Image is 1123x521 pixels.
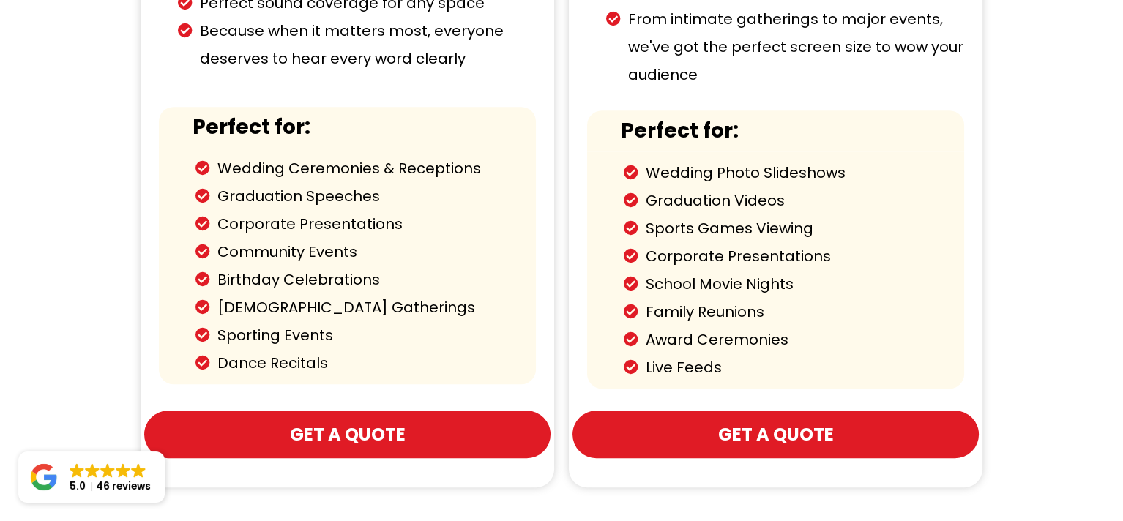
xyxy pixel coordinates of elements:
h1: Perfect for: [621,118,964,144]
span: Get a Quote [290,421,406,447]
p: [DEMOGRAPHIC_DATA] Gatherings [217,293,521,321]
a: Get a Quote [572,411,979,458]
p: Corporate Presentations [217,210,521,238]
p: Corporate Presentations [646,242,949,270]
p: Family Reunions [646,298,949,326]
p: Because when it matters most, everyone deserves to hear every word clearly [200,17,536,72]
p: Graduation Speeches [217,182,521,210]
p: Wedding Ceremonies & Receptions [217,154,521,182]
h1: Perfect for: [193,114,536,140]
p: Award Ceremonies [646,326,949,353]
p: School Movie Nights [646,270,949,298]
p: Community Events [217,238,521,266]
p: Live Feeds [646,353,949,381]
p: Sports Games Viewing [646,214,949,242]
p: Birthday Celebrations [217,266,521,293]
p: Wedding Photo Slideshows [646,159,949,187]
p: From intimate gatherings to major events, we've got the perfect screen size to wow your audience [628,5,964,89]
span: Get a Quote [718,421,834,447]
a: Close GoogleGoogleGoogleGoogleGoogle 5.046 reviews [18,451,165,503]
p: Graduation Videos [646,187,949,214]
a: Get a Quote [144,411,551,458]
p: Dance Recitals [217,349,521,377]
p: Sporting Events [217,321,521,349]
